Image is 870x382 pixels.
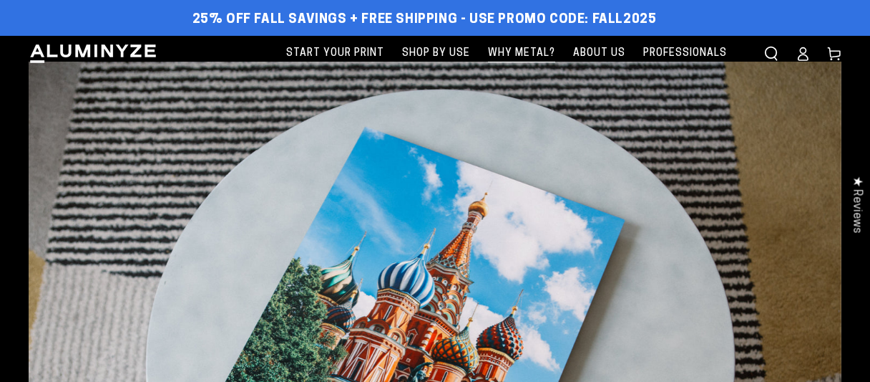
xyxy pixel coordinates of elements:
a: Shop By Use [395,36,477,71]
span: 25% off FALL Savings + Free Shipping - Use Promo Code: FALL2025 [192,12,657,28]
span: Start Your Print [286,44,384,62]
img: Aluminyze [29,43,157,65]
a: About Us [566,36,632,71]
span: Why Metal? [488,44,555,62]
span: About Us [573,44,625,62]
summary: Search our site [756,38,787,70]
a: Why Metal? [481,36,562,71]
div: Click to open Judge.me floating reviews tab [843,165,870,244]
a: Professionals [636,36,734,71]
span: Professionals [643,44,727,62]
a: Start Your Print [279,36,391,71]
span: Shop By Use [402,44,470,62]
